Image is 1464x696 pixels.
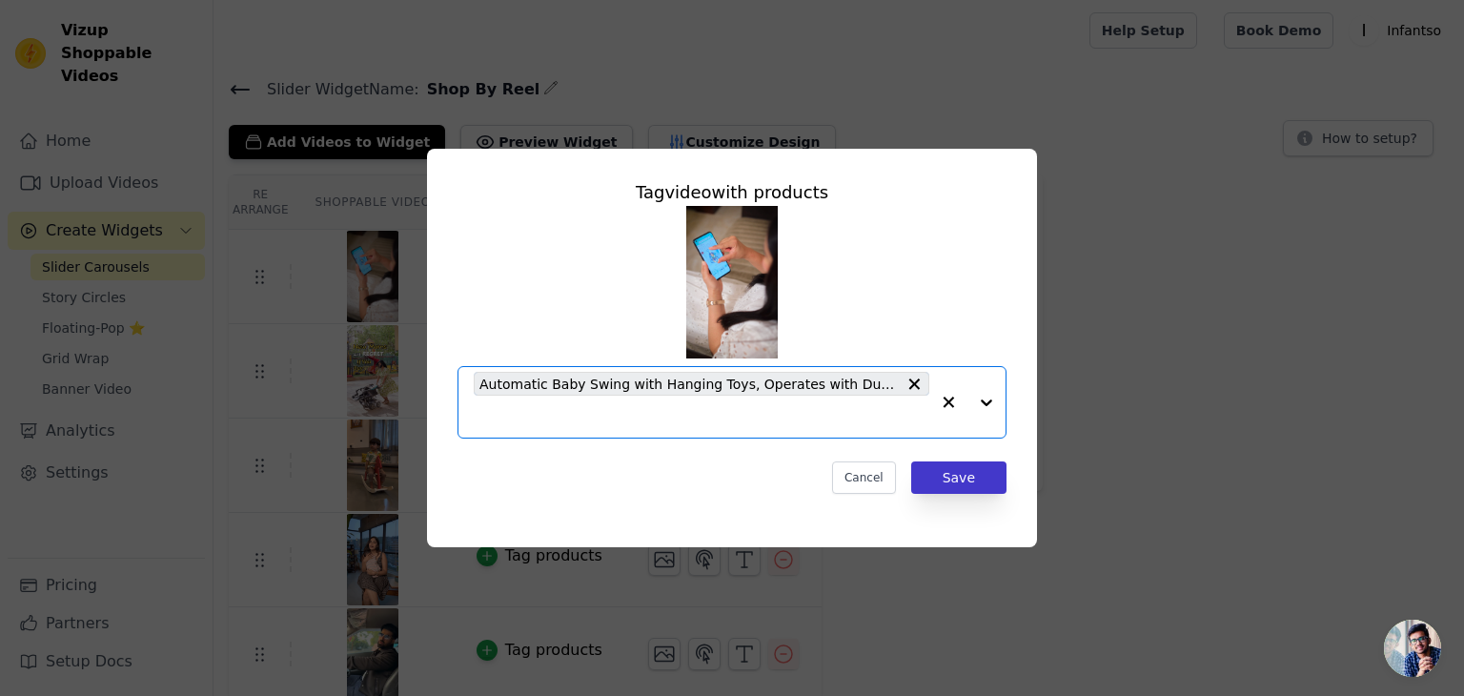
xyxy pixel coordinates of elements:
[479,373,897,395] span: Automatic Baby Swing with Hanging Toys, Operates with Duracel and Remote Control for Newborn Baby...
[1384,620,1441,677] div: Open chat
[832,461,896,494] button: Cancel
[457,179,1006,206] div: Tag video with products
[911,461,1006,494] button: Save
[686,206,778,358] img: tn-24f45218acd54c409606db6f21567c6a.png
